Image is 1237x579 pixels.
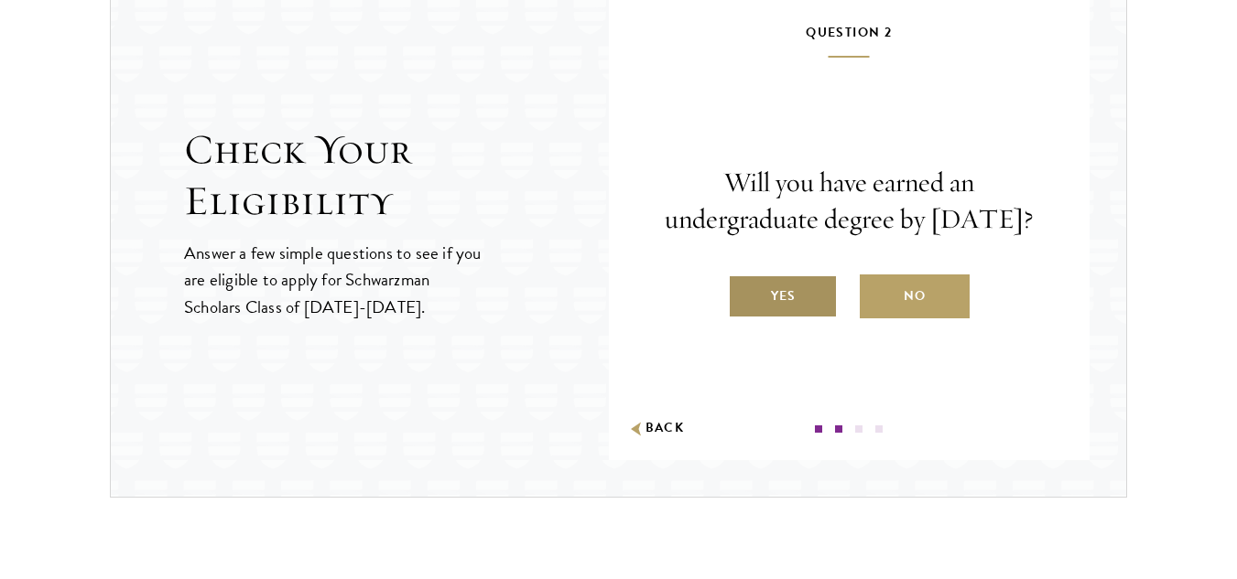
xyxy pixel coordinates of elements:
[184,240,483,319] p: Answer a few simple questions to see if you are eligible to apply for Schwarzman Scholars Class o...
[860,274,970,318] label: No
[664,165,1036,238] p: Will you have earned an undergraduate degree by [DATE]?
[184,124,609,227] h2: Check Your Eligibility
[664,21,1036,58] h5: Question 2
[627,419,685,438] button: Back
[728,274,838,318] label: Yes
